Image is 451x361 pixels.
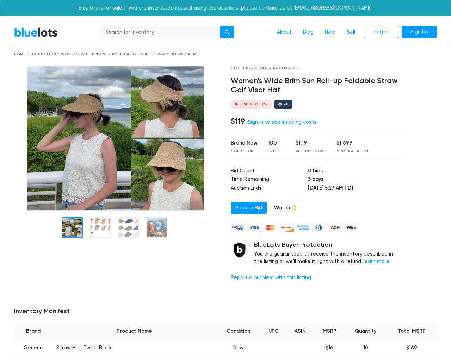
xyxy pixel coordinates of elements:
[296,149,326,154] div: Per Unit Cost
[297,26,319,39] a: Blog
[101,26,221,39] input: Search for inventory
[261,323,287,339] th: UPC
[287,323,314,339] th: ASIN
[296,139,326,147] div: $1.19
[248,119,316,125] a: Sign in to see shipping costs
[254,241,401,249] h5: BlueLots Buyer Protection
[314,323,345,339] th: MSRP
[14,27,58,37] a: BlueLots
[14,323,52,339] th: Brand
[336,149,370,154] div: Original Retail
[284,103,289,106] div: 68
[387,323,437,339] th: Total MSRP
[308,184,401,193] td: [DATE] 5:27 AM PDT
[231,176,308,184] td: Time Remaining
[231,202,267,214] a: Place a Bid
[387,339,437,356] td: $169
[52,339,216,356] td: Straw Hat_Twist_Black_
[344,223,358,232] img: wire-908396882fe19aaaffefbd8e17b12f2f29708bd78693273c0e28e3a24408487f.png
[336,139,370,147] div: $1,699
[279,223,294,232] img: discover-82be18ecfda2d062aad2762c1ca80e2d36a4073d45c9e0ffae68cd515fbd3d32.png
[231,184,308,193] td: Auction Ends
[328,223,342,232] img: ach-b7992fed28a4f97f893c574229be66187b9afb3f1a8d16a4691d3d3140a8ab00.png
[341,26,361,39] a: Sell
[314,339,345,356] td: $16
[231,275,311,281] a: Report a problem with this listing
[263,223,277,232] img: mastercard-42073d1d8d11d6635de4c079ffdb20a4f30a903dc55d1612383a1b395dd17f39.png
[254,241,401,265] div: You are guaranteed to receive the inventory described in the listing or we'll make it right with ...
[231,77,401,95] h4: Women's Wide Brim Sun Roll-up Foldable Straw Golf Visor Hat
[231,117,245,126] h4: $119
[14,307,437,315] h5: Inventory Manifest
[270,202,301,214] a: Watch
[308,167,401,176] td: 0 bids
[231,149,257,154] div: Condition
[296,223,310,232] img: american_express-ae2a9f97a040b4b41f6397f7637041a5861d5f99d0716c09922aba4e24c8547d.png
[14,339,52,356] td: Generic
[231,139,257,147] div: Brand New
[362,258,390,264] a: Learn more
[312,223,326,232] img: diners_club-c48f30131b33b1bb0e5d0e2dbd43a8bea4cb12cb2961413e2f4250e06c020426.png
[240,103,268,106] div: Live Auction
[231,167,308,176] td: Bid Count
[268,139,285,147] div: 100
[364,26,399,38] a: Log In
[268,149,285,154] div: Units
[402,26,437,38] a: Sign Up
[231,66,401,71] div: Clothing, Shoes & Accessories
[271,26,297,39] a: About
[27,66,204,211] img: 182b8432-ad62-429a-88fb-588185632549-1754031269.jpg
[345,339,387,356] td: 10
[319,26,341,39] a: Help
[52,323,216,339] th: Product Name
[247,223,261,232] img: visa-79caf175f036a155110d1892330093d4c38f53c55c9ec9e2c3a54a56571784bb.png
[216,323,261,339] th: Condition
[345,323,387,339] th: Quantity
[231,223,245,232] img: paypal_credit-80455e56f6e1299e8d57f40c0dcee7b8cd4ae79b9eccbfc37e2480457ba36de9.png
[231,241,248,259] img: buyer_protection_shield-3b65640a83011c7d3ede35a8e5a80bfdfaa6a97447f0071c1475b91a4b0b3d01.png
[308,176,401,184] td: 3 days
[216,339,261,356] td: New
[14,52,437,57] div: Home / Liquidation / Women's Wide Brim Sun Roll-up Foldable Straw Golf Visor Hat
